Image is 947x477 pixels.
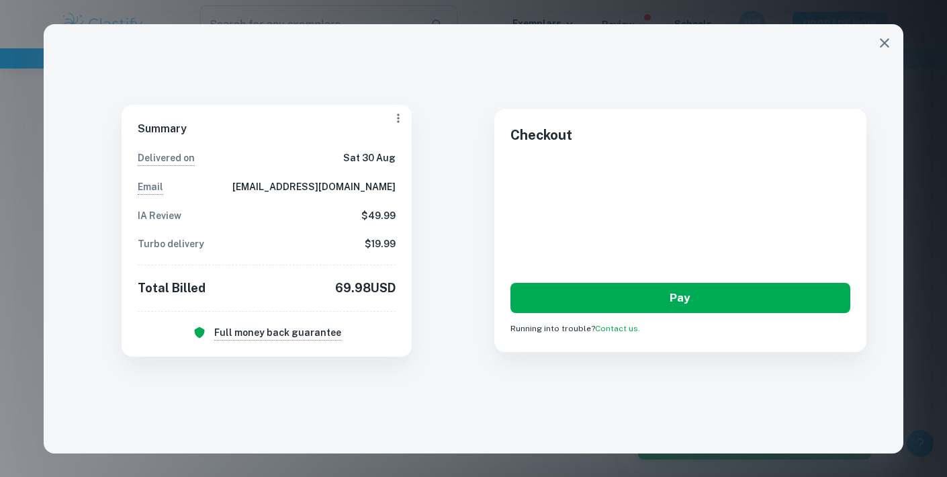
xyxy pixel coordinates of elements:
[508,153,853,269] iframe: Secure payment input frame
[510,125,850,145] h5: Checkout
[138,179,163,195] p: We will notify you here once your review is completed
[343,150,396,166] p: Sat 30 Aug
[138,208,181,223] p: IA Review
[510,283,850,313] button: Pay
[365,236,396,251] p: $ 19.99
[138,150,195,166] p: Delivery in 24 hours including weekends. It's possible that the review will be delivered earlier.
[214,325,341,341] h6: If our review is not accurate or there are any critical mistakes, we will fully refund your payment.
[138,279,206,298] p: Total Billed
[510,324,640,333] span: Running into trouble?
[232,179,396,195] p: [EMAIL_ADDRESS][DOMAIN_NAME]
[595,324,640,333] a: Contact us.
[361,208,396,223] p: $ 49.99
[138,236,204,251] p: Turbo delivery
[335,279,396,298] p: 69.98 USD
[138,121,395,137] h6: Summary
